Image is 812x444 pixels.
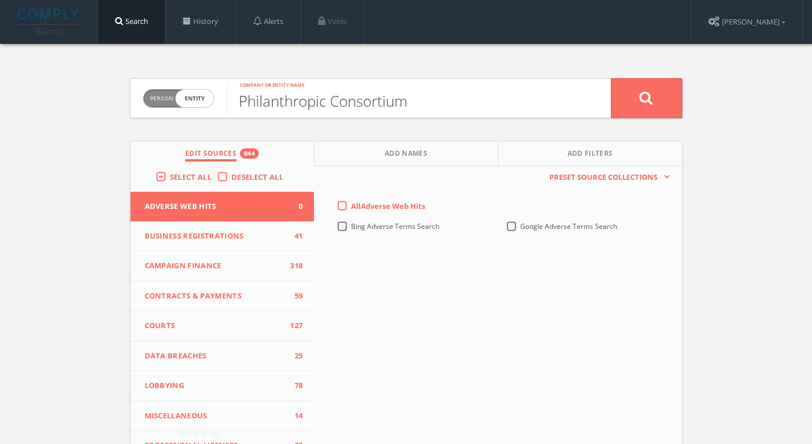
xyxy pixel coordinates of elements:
[231,172,283,182] span: Deselect All
[568,148,613,162] span: Add Filters
[285,350,303,362] span: 25
[544,172,663,183] span: Preset Source Collections
[145,290,286,302] span: Contracts & Payments
[130,311,315,341] button: Courts127
[145,231,286,242] span: Business Registrations
[145,260,286,272] span: Campaign Finance
[499,142,682,166] button: Add Filters
[145,201,286,212] span: Adverse Web Hits
[285,290,303,302] span: 59
[315,142,499,166] button: Add Names
[176,90,214,107] span: entity
[385,148,427,162] span: Add Names
[130,371,315,401] button: Lobbying78
[145,320,286,332] span: Courts
[285,231,303,242] span: 41
[351,201,425,211] span: All Adverse Web Hits
[145,350,286,362] span: Data Breaches
[285,380,303,391] span: 78
[145,410,286,422] span: Miscellaneous
[130,142,315,166] button: Edit Sources844
[285,260,303,272] span: 318
[544,172,670,183] button: Preset Source Collections
[130,401,315,431] button: Miscellaneous14
[130,341,315,372] button: Data Breaches25
[351,221,439,231] span: Bing Adverse Terms Search
[285,201,303,212] span: 0
[150,94,173,103] span: Person
[170,172,211,182] span: Select All
[285,410,303,422] span: 14
[130,251,315,281] button: Campaign Finance318
[145,380,286,391] span: Lobbying
[520,221,617,231] span: Google Adverse Terms Search
[285,320,303,332] span: 127
[130,281,315,312] button: Contracts & Payments59
[130,192,315,221] button: Adverse Web Hits0
[130,221,315,252] button: Business Registrations41
[185,148,236,162] span: Edit Sources
[240,148,259,159] div: 844
[18,9,81,35] img: illumis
